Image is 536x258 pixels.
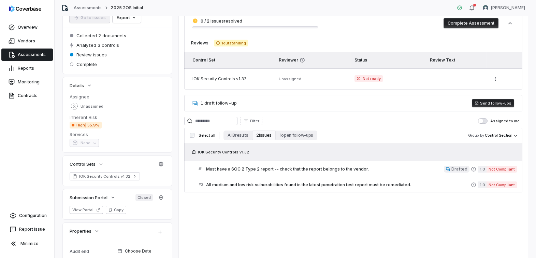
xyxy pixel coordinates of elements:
span: [PERSON_NAME] [491,5,525,11]
input: Select all [190,133,194,138]
a: #1Must have a SOC 2 Type 2 report -- check that the report belongs to the vendor.Drafted1.0Not Co... [199,161,517,177]
span: Review issues [76,52,107,58]
span: Control Set [192,57,215,63]
button: Filter [240,117,262,125]
span: Review Text [430,57,455,63]
span: Properties [70,228,91,234]
button: 1 open follow-ups [276,131,317,140]
span: Reviewer [279,57,346,63]
button: Send follow-ups [472,99,514,107]
dt: Assignee [70,94,165,100]
button: Details [68,79,94,92]
span: 1.0 [478,181,487,188]
span: Submission Portal [70,194,107,201]
span: 1 outstanding [214,40,248,46]
span: Status [354,57,367,63]
span: Must have a SOC 2 Type 2 report -- check that the report belongs to the vendor. [206,166,444,172]
span: Control Sets [70,161,96,167]
span: Unassigned [279,77,301,81]
a: Configuration [3,209,52,222]
a: Vendors [1,35,53,47]
label: Assigned to me [478,118,520,124]
span: IOK Security Controls v1.32 [79,174,130,179]
span: High | 55.9% [70,122,102,128]
button: Control Sets [68,158,106,170]
a: #3All medium and low risk vulnerabilities found in the latest penetration test report must be rem... [199,177,517,192]
span: Group by [468,133,484,138]
span: Details [70,82,84,89]
img: logo-D7KZi-bG.svg [9,5,41,12]
button: Assigned to me [478,118,488,124]
span: Unassigned [81,104,103,109]
div: IOK Security Controls v1.32 [192,76,271,82]
dt: Inherent Risk [70,114,165,120]
button: Copy [106,206,126,214]
img: Zi Chong Kao avatar [483,5,488,11]
span: IOK Security Controls v1.32 [198,149,249,155]
button: Report Issue [3,223,52,235]
dt: Services [70,131,165,137]
span: Closed [135,194,153,201]
button: 2 issues [252,131,275,140]
button: Submission Portal [68,191,118,204]
span: 2025 2OS Initial [111,5,143,11]
button: View Portal [70,206,103,214]
span: Not Compliant [487,166,517,173]
span: Select all [199,133,215,138]
button: Properties [68,225,102,237]
span: Not Compliant [487,181,517,188]
a: Monitoring [1,76,53,88]
div: - [430,76,482,82]
span: Analyzed 3 controls [76,42,119,48]
span: Drafted [451,166,467,172]
span: Filter [250,119,259,124]
span: # 3 [199,182,203,187]
a: Contracts [1,90,53,102]
span: Choose Date [125,248,151,254]
a: Overview [1,21,53,33]
button: Zi Chong Kao avatar[PERSON_NAME] [479,3,529,13]
span: Reviews [191,40,208,46]
span: 0 / 2 issues resolved [201,18,242,24]
a: Assessments [74,5,102,11]
button: Export [113,13,141,23]
span: Collected 2 documents [76,32,126,39]
button: Minimize [3,237,52,250]
button: Complete Assessment [444,18,498,28]
span: # 1 [199,166,203,172]
span: 1 draft follow-up [201,100,237,106]
a: Reports [1,62,53,74]
div: Audit end [70,249,115,254]
span: Complete [76,61,97,67]
span: All medium and low risk vulnerabilities found in the latest penetration test report must be remed... [206,182,471,188]
span: Not ready [354,75,383,82]
a: Assessments [1,49,53,61]
a: IOK Security Controls v1.32 [70,172,140,180]
span: 1.0 [478,166,487,173]
button: All 3 results [223,131,252,140]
